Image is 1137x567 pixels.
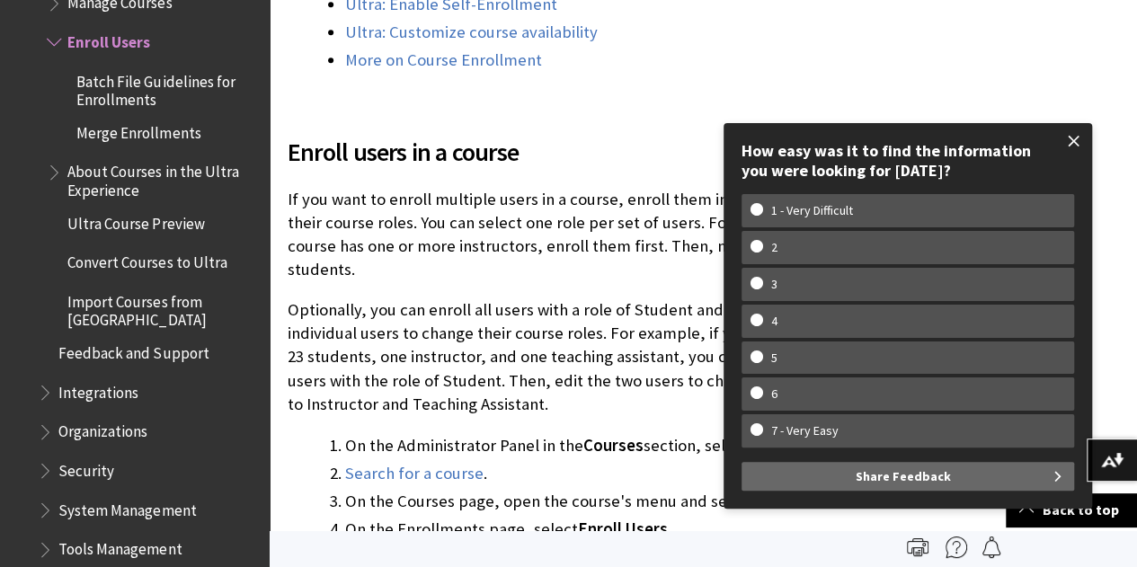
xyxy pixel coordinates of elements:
li: On the Administrator Panel in the section, select . [345,433,853,458]
w-span: 4 [751,314,798,329]
a: Ultra: Customize course availability [345,22,598,43]
w-span: 6 [751,386,798,402]
button: Share Feedback [742,462,1074,491]
li: . [345,461,853,486]
span: Batch File Guidelines for Enrollments [76,66,257,109]
span: Convert Courses to Ultra [67,247,227,271]
w-span: 1 - Very Difficult [751,203,874,218]
a: Back to top [1006,493,1137,527]
li: On the Enrollments page, select . [345,517,853,542]
span: Integrations [58,377,138,402]
span: Courses [583,435,644,456]
img: More help [946,536,967,558]
a: More on Course Enrollment [345,49,542,71]
span: Feedback and Support [58,338,209,362]
span: Ultra Course Preview [67,208,204,233]
span: About Courses in the Ultra Experience [67,157,257,199]
span: Enroll Users [578,518,668,539]
w-span: 5 [751,350,798,366]
p: Optionally, you can enroll all users with a role of Student and then edit individual users to cha... [288,298,853,416]
w-span: 2 [751,240,798,255]
span: Organizations [58,417,147,441]
span: Import Courses from [GEOGRAPHIC_DATA] [67,287,257,329]
div: How easy was it to find the information you were looking for [DATE]? [742,141,1074,180]
a: Search for a course [345,463,484,484]
img: Follow this page [981,536,1002,558]
span: Enroll users in a course [288,133,853,171]
p: If you want to enroll multiple users in a course, enroll them in groups based on their course rol... [288,188,853,282]
img: Print [907,536,928,558]
span: Enrollments [755,491,847,511]
w-span: 3 [751,277,798,292]
span: Security [58,456,114,480]
span: Share Feedback [856,462,951,491]
span: System Management [58,495,196,519]
span: Tools Management [58,535,182,559]
w-span: 7 - Very Easy [751,423,859,439]
li: On the Courses page, open the course's menu and select . [345,489,853,514]
span: Enroll Users [67,27,150,51]
span: Merge Enrollments [76,118,200,142]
